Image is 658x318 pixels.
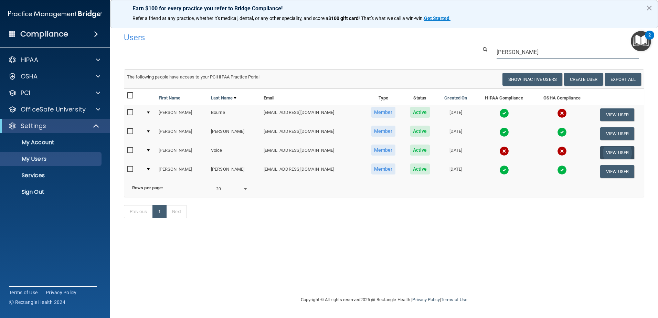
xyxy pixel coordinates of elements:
td: [PERSON_NAME] [156,124,209,143]
img: cross.ca9f0e7f.svg [557,108,567,118]
p: PCI [21,89,30,97]
p: HIPAA [21,56,38,64]
button: View User [600,165,634,178]
button: View User [600,127,634,140]
strong: Get Started [424,15,449,21]
td: [DATE] [437,105,475,124]
a: Previous [124,205,153,218]
button: Open Resource Center, 2 new notifications [631,31,651,51]
td: Bourne [208,105,261,124]
a: First Name [159,94,181,102]
span: Member [371,163,395,174]
td: Voice [208,143,261,162]
button: View User [600,108,634,121]
a: OfficeSafe University [8,105,100,114]
span: ! That's what we call a win-win. [359,15,424,21]
span: Member [371,107,395,118]
th: Type [363,89,403,105]
a: PCI [8,89,100,97]
a: Terms of Use [9,289,38,296]
div: Copyright © All rights reserved 2025 @ Rectangle Health | | [258,289,510,311]
td: [EMAIL_ADDRESS][DOMAIN_NAME] [261,162,364,181]
input: Search [497,46,639,59]
a: Terms of Use [441,297,467,302]
a: HIPAA [8,56,100,64]
td: [PERSON_NAME] [208,162,261,181]
a: 1 [152,205,167,218]
span: Member [371,145,395,156]
p: My Account [4,139,98,146]
td: [EMAIL_ADDRESS][DOMAIN_NAME] [261,143,364,162]
a: Privacy Policy [412,297,439,302]
button: Create User [564,73,603,86]
td: [EMAIL_ADDRESS][DOMAIN_NAME] [261,105,364,124]
td: [DATE] [437,124,475,143]
h4: Compliance [20,29,68,39]
img: cross.ca9f0e7f.svg [499,146,509,156]
button: Close [646,2,652,13]
img: tick.e7d51cea.svg [499,127,509,137]
img: tick.e7d51cea.svg [499,165,509,175]
b: Rows per page: [132,185,163,190]
div: 2 [648,35,651,44]
span: Ⓒ Rectangle Health 2024 [9,299,65,306]
td: [PERSON_NAME] [156,162,209,181]
img: PMB logo [8,7,102,21]
td: [PERSON_NAME] [156,143,209,162]
h4: Users [124,33,423,42]
a: Next [166,205,187,218]
button: View User [600,146,634,159]
span: Active [410,163,430,174]
p: OfficeSafe University [21,105,86,114]
p: Sign Out [4,189,98,195]
img: tick.e7d51cea.svg [557,127,567,137]
button: Show Inactive Users [502,73,562,86]
a: Privacy Policy [46,289,77,296]
img: cross.ca9f0e7f.svg [557,146,567,156]
td: [DATE] [437,162,475,181]
td: [PERSON_NAME] [208,124,261,143]
th: OSHA Compliance [533,89,591,105]
span: Active [410,126,430,137]
td: [DATE] [437,143,475,162]
td: [EMAIL_ADDRESS][DOMAIN_NAME] [261,124,364,143]
th: Status [403,89,437,105]
img: tick.e7d51cea.svg [499,108,509,118]
img: tick.e7d51cea.svg [557,165,567,175]
span: Active [410,145,430,156]
span: Member [371,126,395,137]
p: Settings [21,122,46,130]
a: Last Name [211,94,236,102]
a: Export All [605,73,641,86]
td: [PERSON_NAME] [156,105,209,124]
span: Active [410,107,430,118]
a: Settings [8,122,100,130]
p: My Users [4,156,98,162]
a: Get Started [424,15,450,21]
th: HIPAA Compliance [475,89,533,105]
span: Refer a friend at any practice, whether it's medical, dental, or any other speciality, and score a [132,15,328,21]
a: Created On [444,94,467,102]
p: OSHA [21,72,38,81]
th: Email [261,89,364,105]
p: Services [4,172,98,179]
p: Earn $100 for every practice you refer to Bridge Compliance! [132,5,636,12]
strong: $100 gift card [328,15,359,21]
a: OSHA [8,72,100,81]
span: The following people have access to your PCIHIPAA Practice Portal [127,74,260,79]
